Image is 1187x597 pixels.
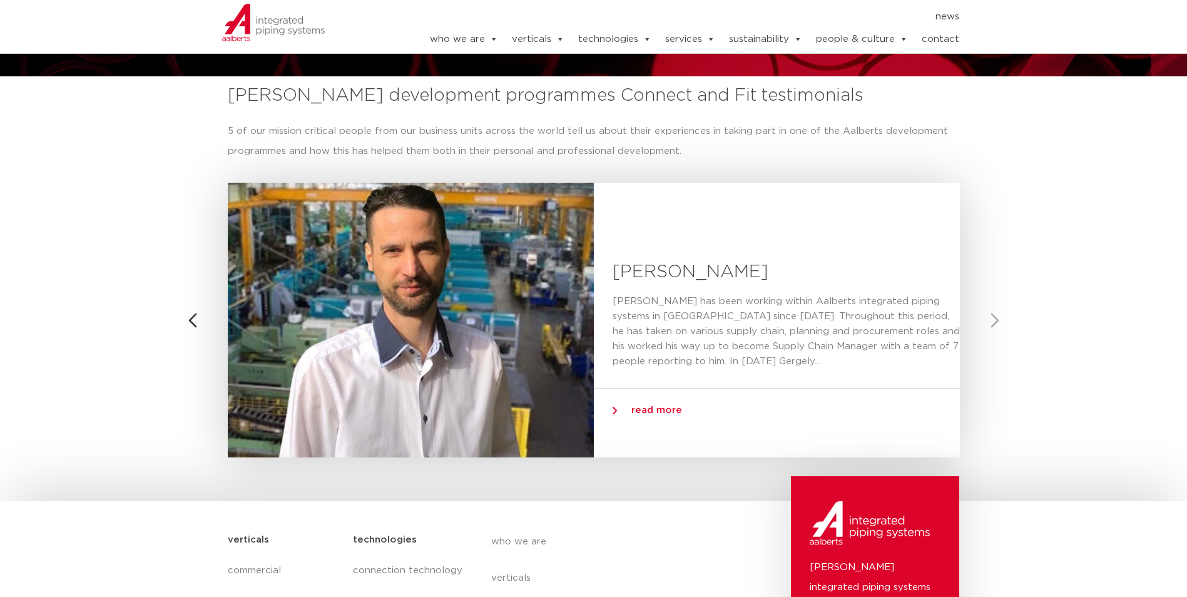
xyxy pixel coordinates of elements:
a: who we are [491,524,720,560]
h3: [PERSON_NAME] development programmes Connect and Fit testimonials [228,83,960,109]
h5: verticals [228,530,269,550]
a: technologies [578,27,651,52]
a: news [935,7,959,27]
a: contact [922,27,959,52]
button: Previous slide [178,305,208,335]
a: commercial [228,553,341,589]
a: [PERSON_NAME] [613,263,768,281]
button: Next slide [980,305,1010,335]
a: sustainability [729,27,802,52]
nav: Menu [392,7,960,27]
a: verticals [512,27,564,52]
a: services [665,27,715,52]
span: read more [631,406,682,415]
a: verticals [491,560,720,596]
p: 5 of our mission critical people from our business units across the world tell us about their exp... [228,121,960,161]
a: who we are [430,27,498,52]
h5: technologies [353,530,417,550]
a: people & culture [816,27,908,52]
a: read more [613,401,682,420]
p: [PERSON_NAME] has been working within Aalberts integrated piping systems in [GEOGRAPHIC_DATA] sin... [613,294,960,388]
a: connection technology [353,553,466,589]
